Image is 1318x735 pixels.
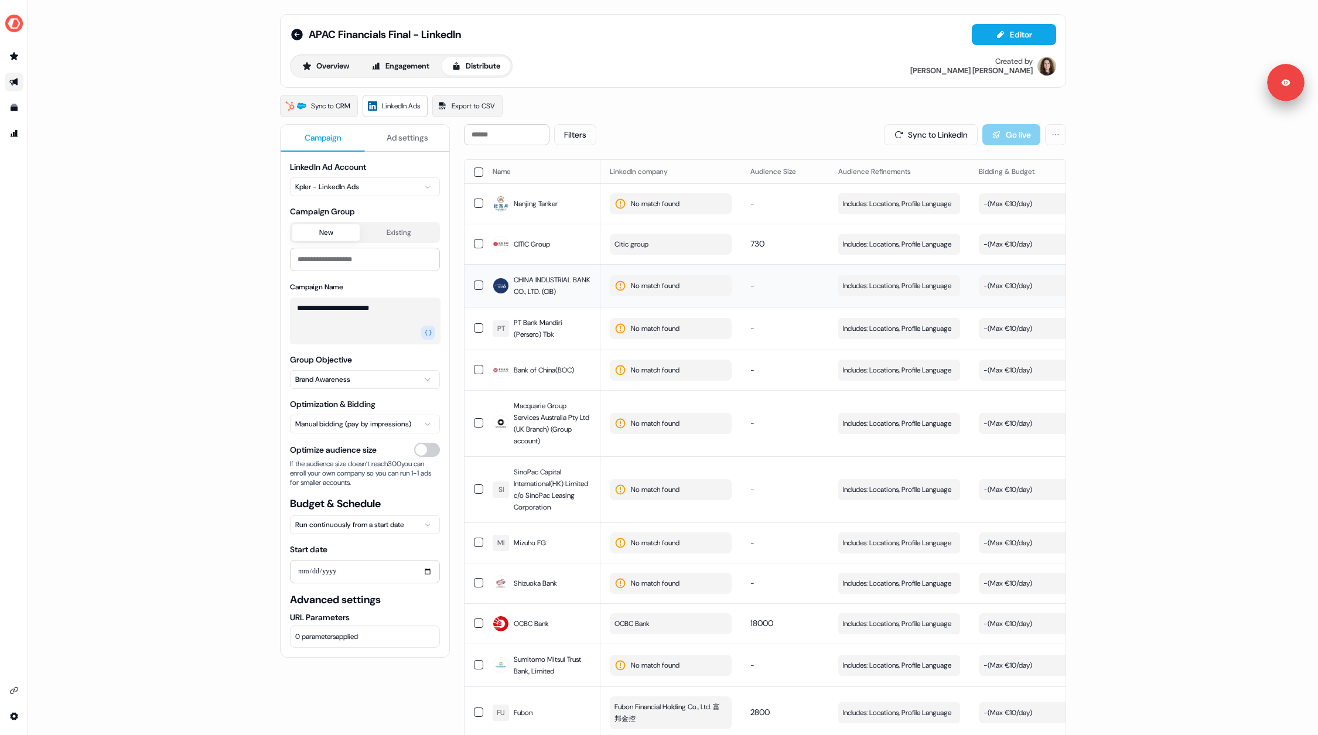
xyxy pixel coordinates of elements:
span: Fubon [514,707,532,719]
span: LinkedIn Ads [382,100,420,112]
span: Optimize audience size [290,444,377,456]
span: Campaign [305,132,342,143]
div: - ( Max €10/day ) [984,659,1032,671]
span: Includes: Locations, Profile Language [843,323,951,334]
a: Go to attribution [5,124,23,143]
span: 2800 [750,707,770,717]
button: 0 parametersapplied [290,625,440,648]
label: Group Objective [290,354,352,365]
img: Alexandra [1037,57,1056,76]
button: No match found [610,479,732,500]
a: Go to integrations [5,681,23,700]
span: Sync to CRM [311,100,350,112]
span: No match found [631,280,680,292]
button: OCBC Bank [610,613,732,634]
button: Includes: Locations, Profile Language [838,532,960,553]
a: Go to outbound experience [5,73,23,91]
div: [PERSON_NAME] [PERSON_NAME] [910,66,1033,76]
div: MI [497,537,504,549]
button: -(Max €10/day) [979,479,1101,500]
a: Sync to CRM [280,95,358,117]
span: Includes: Locations, Profile Language [843,707,951,719]
label: Optimization & Bidding [290,399,375,409]
a: Go to integrations [5,707,23,726]
a: Editor [972,30,1056,42]
span: No match found [631,659,680,671]
td: - [741,522,829,563]
span: Ad settings [387,132,428,143]
span: 730 [750,238,764,249]
span: Includes: Locations, Profile Language [843,418,951,429]
label: Campaign Name [290,282,343,292]
button: -(Max €10/day) [979,613,1101,634]
button: Includes: Locations, Profile Language [838,413,960,434]
button: Overview [292,57,359,76]
span: Includes: Locations, Profile Language [843,198,951,210]
a: Go to templates [5,98,23,117]
div: - ( Max €10/day ) [984,707,1032,719]
span: Nanjing Tanker [514,198,558,210]
span: APAC Financials Final - LinkedIn [309,28,461,42]
span: Bank of China(BOC) [514,364,574,376]
button: More actions [1045,124,1066,145]
button: Includes: Locations, Profile Language [838,655,960,676]
div: - ( Max €10/day ) [984,577,1032,589]
a: Engagement [361,57,439,76]
button: Includes: Locations, Profile Language [838,360,960,381]
span: Macquarie Group Services Australia Pty Ltd (UK Branch) (Group account) [514,400,591,447]
span: Includes: Locations, Profile Language [843,577,951,589]
label: Start date [290,544,327,555]
span: Includes: Locations, Profile Language [843,364,951,376]
button: No match found [610,413,732,434]
a: Go to prospects [5,47,23,66]
div: FU [497,707,505,719]
span: No match found [631,364,680,376]
span: Fubon Financial Holding Co., Ltd. 富邦金控 [614,701,725,724]
button: -(Max €10/day) [979,573,1101,594]
span: Includes: Locations, Profile Language [843,618,951,630]
button: Citic group [610,234,732,255]
button: Includes: Locations, Profile Language [838,573,960,594]
button: No match found [610,318,732,339]
button: Distribute [442,57,510,76]
span: No match found [631,577,680,589]
th: Audience Refinements [829,160,969,183]
span: Sumitomo Mitsui Trust Bank, Limited [514,654,591,677]
button: Includes: Locations, Profile Language [838,613,960,634]
button: -(Max €10/day) [979,360,1101,381]
td: - [741,183,829,224]
button: No match found [610,573,732,594]
span: PT Bank Mandiri (Persero) Tbk [514,317,591,340]
div: PT [497,323,505,334]
div: - ( Max €10/day ) [984,238,1032,250]
span: If the audience size doesn’t reach 300 you can enroll your own company so you can run 1-1 ads for... [290,459,440,487]
th: Bidding & Budget [969,160,1110,183]
label: LinkedIn Ad Account [290,162,366,172]
span: Mizuho FG [514,537,546,549]
div: - ( Max €10/day ) [984,418,1032,429]
span: OCBC Bank [614,618,650,630]
button: -(Max €10/day) [979,532,1101,553]
button: Fubon Financial Holding Co., Ltd. 富邦金控 [610,696,732,729]
span: Advanced settings [290,593,440,607]
button: New [292,224,360,241]
div: - ( Max €10/day ) [984,484,1032,495]
span: No match found [631,484,680,495]
span: 18000 [750,618,773,628]
span: CITIC Group [514,238,550,250]
span: Shizuoka Bank [514,577,557,589]
a: LinkedIn Ads [363,95,428,117]
button: No match found [610,193,732,214]
label: URL Parameters [290,611,440,623]
th: Audience Size [741,160,829,183]
span: Includes: Locations, Profile Language [843,238,951,250]
button: Includes: Locations, Profile Language [838,318,960,339]
button: Includes: Locations, Profile Language [838,193,960,214]
div: - ( Max €10/day ) [984,323,1032,334]
button: Includes: Locations, Profile Language [838,275,960,296]
th: Name [483,160,600,183]
td: - [741,350,829,390]
td: - [741,264,829,307]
